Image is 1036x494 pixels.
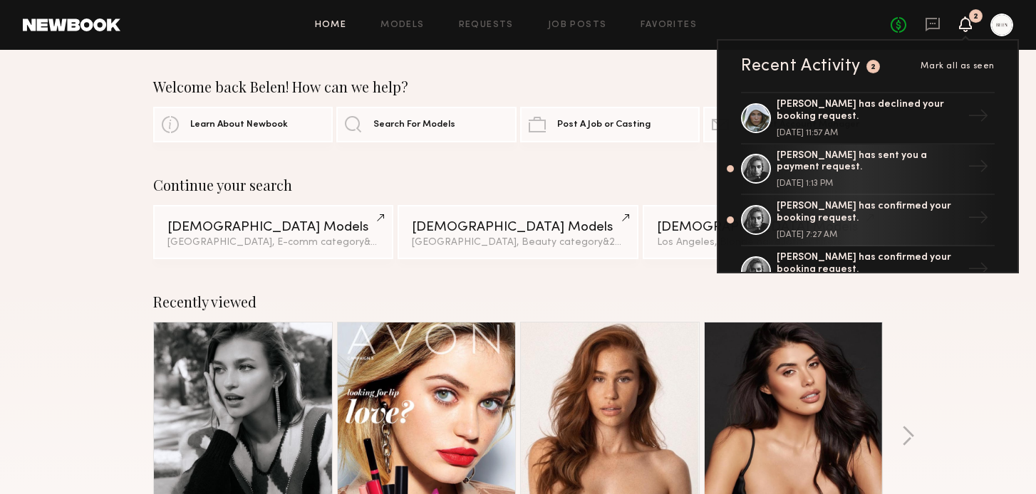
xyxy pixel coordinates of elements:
[777,179,962,188] div: [DATE] 1:13 PM
[657,238,869,248] div: Los Angeles, Blonde hair
[153,177,883,194] div: Continue your search
[962,201,995,238] div: →
[777,252,962,276] div: [PERSON_NAME] has confirmed your booking request.
[373,120,455,130] span: Search For Models
[962,100,995,137] div: →
[741,92,995,144] a: [PERSON_NAME] has declined your booking request.[DATE] 11:57 AM→
[741,195,995,246] a: [PERSON_NAME] has confirmed your booking request.[DATE] 7:27 AM→
[557,120,651,130] span: Post A Job or Casting
[520,107,700,142] a: Post A Job or Casting
[741,246,995,298] a: [PERSON_NAME] has confirmed your booking request.→
[921,62,995,70] span: Mark all as seen
[153,293,883,310] div: Recently viewed
[153,107,333,142] a: Learn About Newbook
[412,238,623,248] div: [GEOGRAPHIC_DATA], Beauty category
[153,78,883,95] div: Welcome back Belen! How can we help?
[167,221,379,234] div: [DEMOGRAPHIC_DATA] Models
[741,144,995,196] a: [PERSON_NAME] has sent you a payment request.[DATE] 1:13 PM→
[777,231,962,239] div: [DATE] 7:27 AM
[412,221,623,234] div: [DEMOGRAPHIC_DATA] Models
[641,21,697,30] a: Favorites
[380,21,424,30] a: Models
[190,120,288,130] span: Learn About Newbook
[315,21,347,30] a: Home
[703,107,883,142] a: Contact Account Manager
[962,150,995,187] div: →
[777,201,962,225] div: [PERSON_NAME] has confirmed your booking request.
[336,107,516,142] a: Search For Models
[167,238,379,248] div: [GEOGRAPHIC_DATA], E-comm category
[643,205,883,259] a: [DEMOGRAPHIC_DATA] ModelsLos Angeles, Blonde hair&3other filters
[777,150,962,174] div: [PERSON_NAME] has sent you a payment request.
[973,13,978,21] div: 2
[741,58,861,75] div: Recent Activity
[153,205,393,259] a: [DEMOGRAPHIC_DATA] Models[GEOGRAPHIC_DATA], E-comm category&2other filters
[657,221,869,234] div: [DEMOGRAPHIC_DATA] Models
[398,205,638,259] a: [DEMOGRAPHIC_DATA] Models[GEOGRAPHIC_DATA], Beauty category&2other filters
[777,129,962,137] div: [DATE] 11:57 AM
[364,238,432,247] span: & 2 other filter s
[548,21,607,30] a: Job Posts
[459,21,514,30] a: Requests
[603,238,671,247] span: & 2 other filter s
[962,253,995,290] div: →
[777,99,962,123] div: [PERSON_NAME] has declined your booking request.
[871,63,876,71] div: 2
